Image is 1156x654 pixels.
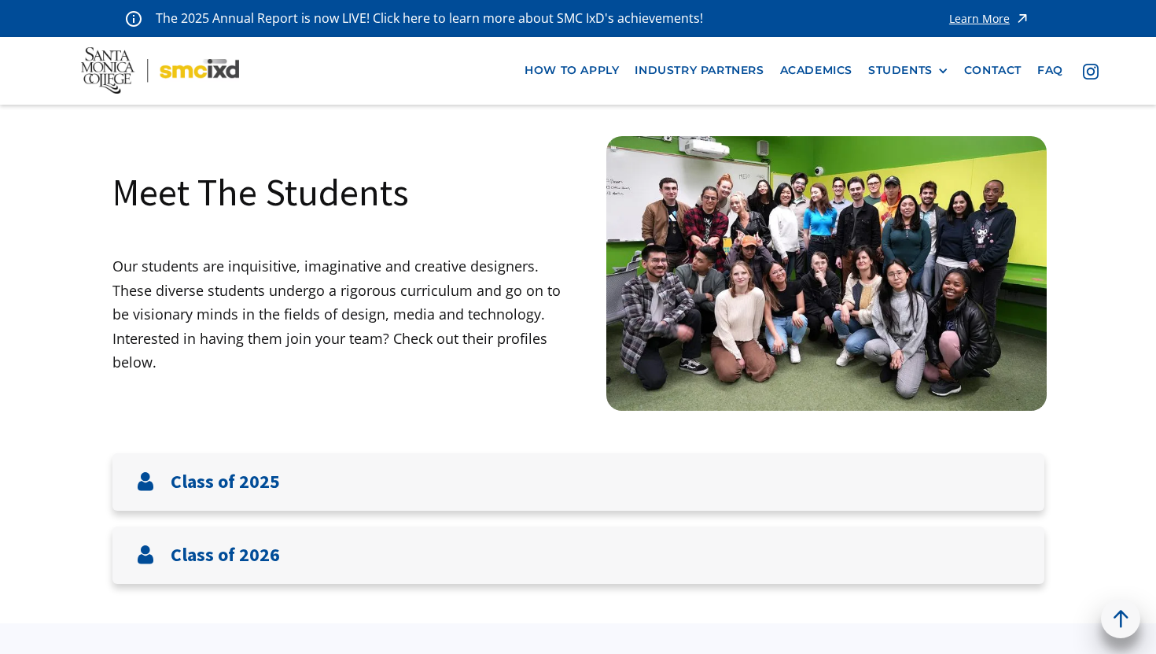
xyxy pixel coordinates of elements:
[1083,64,1099,79] img: icon - instagram
[156,8,705,29] p: The 2025 Annual Report is now LIVE! Click here to learn more about SMC IxD's achievements!
[112,254,579,375] p: Our students are inquisitive, imaginative and creative designers. These diverse students undergo ...
[868,64,933,77] div: STUDENTS
[1014,8,1030,29] img: icon - arrow - alert
[868,64,948,77] div: STUDENTS
[627,56,771,85] a: industry partners
[772,56,860,85] a: Academics
[517,56,627,85] a: how to apply
[171,471,280,493] h3: Class of 2025
[956,56,1029,85] a: contact
[112,168,409,216] h1: Meet The Students
[949,13,1010,24] div: Learn More
[126,10,142,27] img: icon - information - alert
[949,8,1030,29] a: Learn More
[136,472,155,491] img: User icon
[1101,599,1140,638] a: back to top
[171,544,280,567] h3: Class of 2026
[81,47,239,94] img: Santa Monica College - SMC IxD logo
[136,545,155,564] img: User icon
[1029,56,1071,85] a: faq
[606,136,1047,411] img: Santa Monica College IxD Students engaging with industry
